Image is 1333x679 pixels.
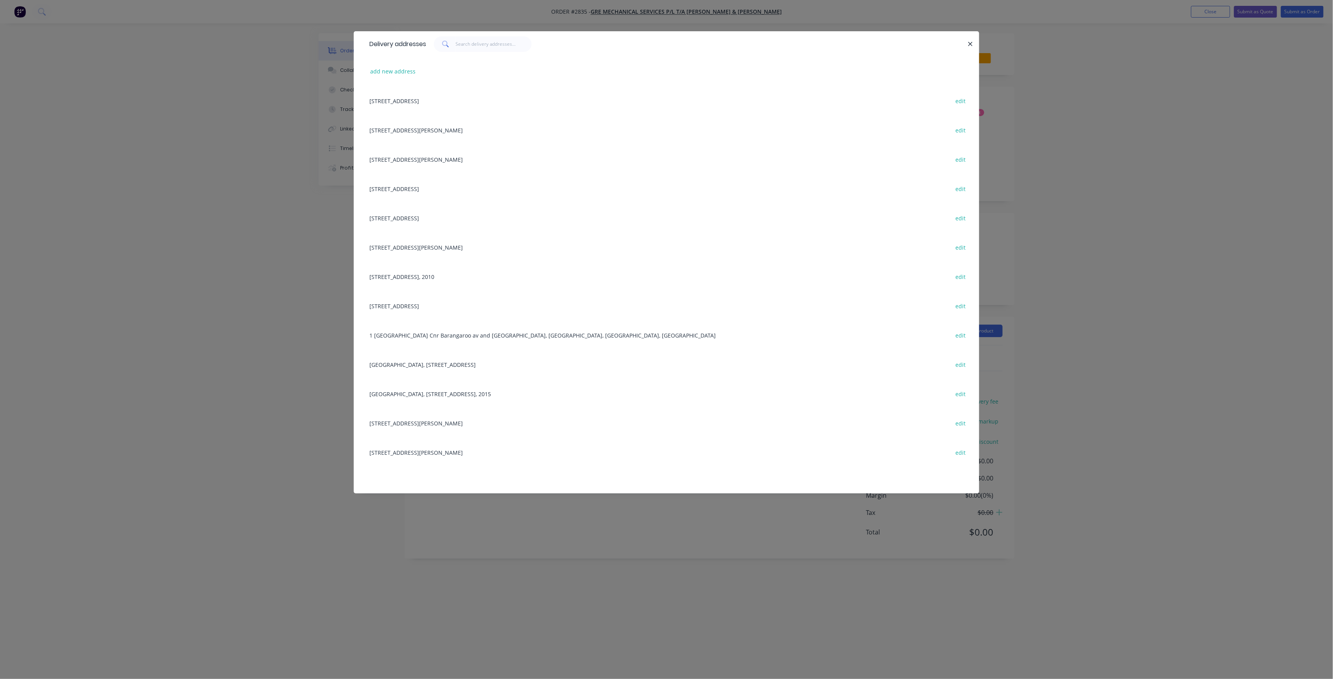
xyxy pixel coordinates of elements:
div: [STREET_ADDRESS] [365,291,967,320]
button: edit [951,183,970,194]
div: [STREET_ADDRESS] [365,174,967,203]
button: edit [951,213,970,223]
div: [STREET_ADDRESS][PERSON_NAME] [365,232,967,262]
button: add new address [366,66,420,77]
button: edit [951,359,970,370]
div: [STREET_ADDRESS] [365,203,967,232]
div: [STREET_ADDRESS][PERSON_NAME] [365,145,967,174]
div: [STREET_ADDRESS] [365,86,967,115]
button: edit [951,125,970,135]
button: edit [951,300,970,311]
button: edit [951,447,970,457]
input: Search delivery addresses... [456,36,532,52]
button: edit [951,330,970,340]
div: [STREET_ADDRESS][PERSON_NAME] [365,408,967,438]
button: edit [951,242,970,252]
button: edit [951,95,970,106]
div: [GEOGRAPHIC_DATA], [STREET_ADDRESS], 2015 [365,379,967,408]
div: [STREET_ADDRESS], 2010 [365,262,967,291]
div: Delivery addresses [365,32,426,57]
div: [GEOGRAPHIC_DATA], [STREET_ADDRESS] [365,350,967,379]
button: edit [951,154,970,164]
div: 1 [GEOGRAPHIC_DATA] Cnr Barangaroo av and [GEOGRAPHIC_DATA], [GEOGRAPHIC_DATA], [GEOGRAPHIC_DATA]... [365,320,967,350]
div: [STREET_ADDRESS][PERSON_NAME] [365,115,967,145]
button: edit [951,388,970,399]
div: [STREET_ADDRESS][PERSON_NAME] [365,438,967,467]
button: edit [951,418,970,428]
button: edit [951,271,970,282]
